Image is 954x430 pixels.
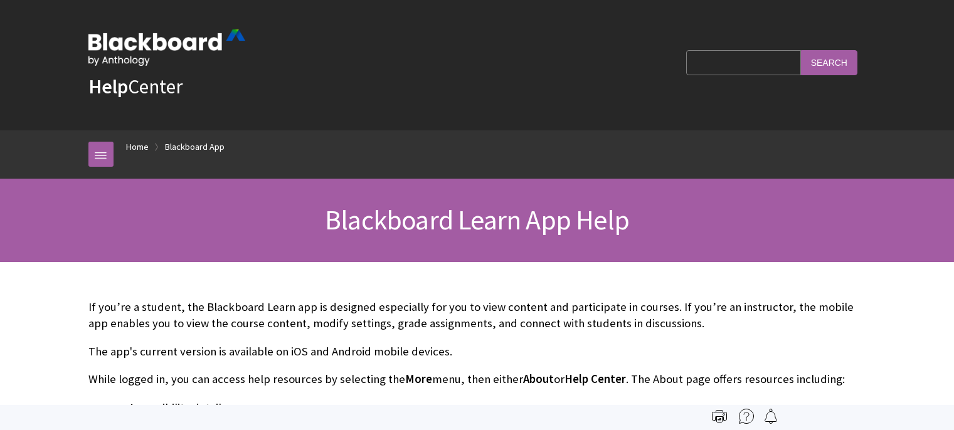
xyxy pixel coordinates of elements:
img: Blackboard by Anthology [88,29,245,66]
a: Home [126,139,149,155]
span: Blackboard Learn App Help [325,202,629,237]
strong: Help [88,74,128,99]
span: Help Center [564,372,626,386]
p: If you’re a student, the Blackboard Learn app is designed especially for you to view content and ... [88,299,866,332]
p: While logged in, you can access help resources by selecting the menu, then either or . The About ... [88,371,866,387]
img: Follow this page [763,409,778,424]
img: More help [739,409,754,424]
li: Accessibility details [129,399,866,417]
input: Search [801,50,857,75]
img: Print [712,409,727,424]
a: Blackboard App [165,139,225,155]
span: About [523,372,554,386]
span: More [405,372,432,386]
p: The app's current version is available on iOS and Android mobile devices. [88,343,866,360]
a: HelpCenter [88,74,183,99]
